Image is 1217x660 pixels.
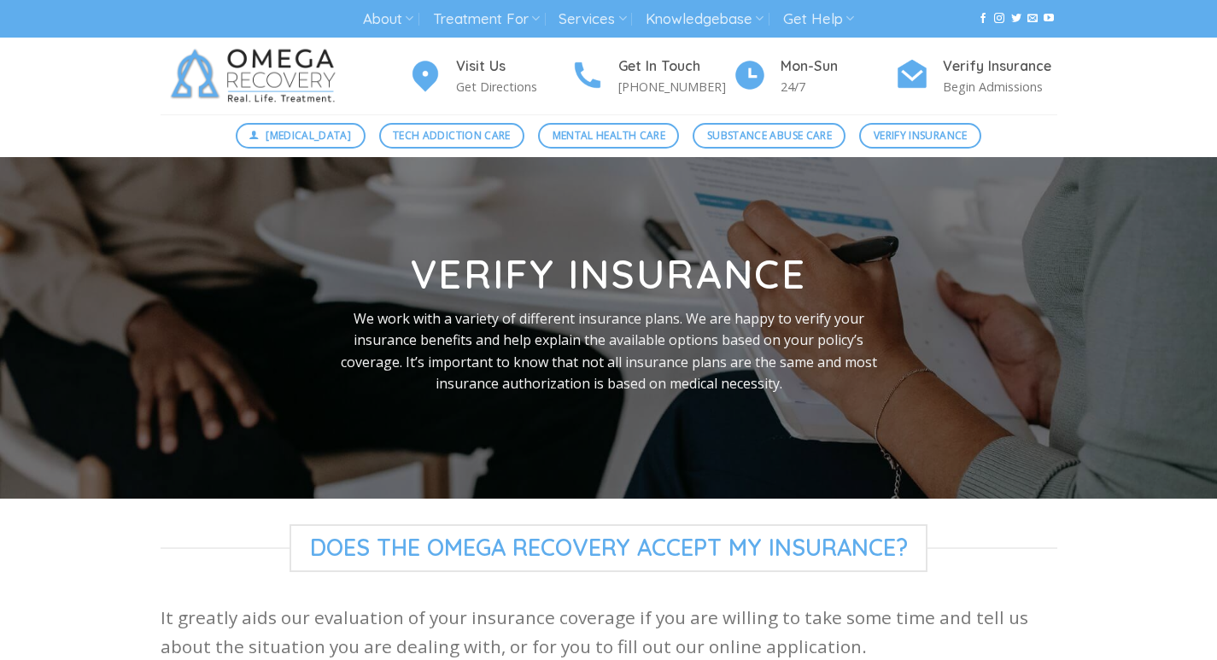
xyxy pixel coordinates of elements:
a: Visit Us Get Directions [408,55,570,97]
span: [MEDICAL_DATA] [266,127,351,143]
h4: Visit Us [456,55,570,78]
a: Send us an email [1027,13,1038,25]
a: About [363,3,413,35]
span: Verify Insurance [874,127,968,143]
strong: Verify Insurance [411,249,806,299]
a: Services [559,3,626,35]
h4: Mon-Sun [781,55,895,78]
img: Omega Recovery [161,38,353,114]
span: Substance Abuse Care [707,127,832,143]
a: Follow on Twitter [1011,13,1021,25]
a: Knowledgebase [646,3,764,35]
a: Mental Health Care [538,123,679,149]
h4: Get In Touch [618,55,733,78]
a: Get In Touch [PHONE_NUMBER] [570,55,733,97]
a: Follow on Facebook [978,13,988,25]
p: 24/7 [781,77,895,96]
p: We work with a variety of different insurance plans. We are happy to verify your insurance benefi... [332,308,886,395]
a: Follow on Instagram [994,13,1004,25]
a: [MEDICAL_DATA] [236,123,366,149]
h4: Verify Insurance [943,55,1057,78]
span: Does The Omega Recovery Accept My Insurance? [290,524,928,572]
a: Verify Insurance Begin Admissions [895,55,1057,97]
p: Get Directions [456,77,570,96]
a: Treatment For [433,3,540,35]
a: Get Help [783,3,854,35]
p: Begin Admissions [943,77,1057,96]
span: Mental Health Care [553,127,665,143]
a: Verify Insurance [859,123,981,149]
a: Follow on YouTube [1044,13,1054,25]
span: Tech Addiction Care [393,127,511,143]
p: [PHONE_NUMBER] [618,77,733,96]
a: Tech Addiction Care [379,123,525,149]
a: Substance Abuse Care [693,123,845,149]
